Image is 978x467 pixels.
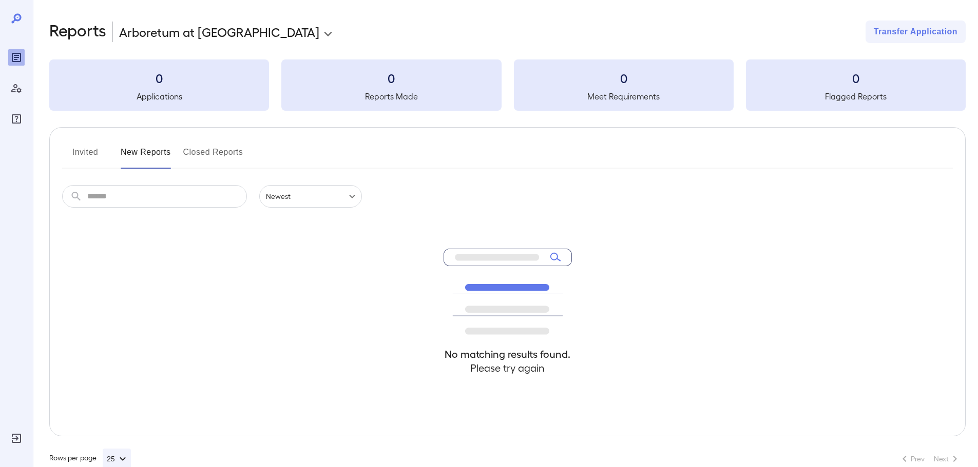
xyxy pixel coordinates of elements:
[62,144,108,169] button: Invited
[746,90,966,103] h5: Flagged Reports
[514,90,734,103] h5: Meet Requirements
[281,90,501,103] h5: Reports Made
[49,21,106,43] h2: Reports
[281,70,501,86] h3: 0
[49,59,966,111] summary: 0Applications0Reports Made0Meet Requirements0Flagged Reports
[866,21,966,43] button: Transfer Application
[8,80,25,96] div: Manage Users
[183,144,243,169] button: Closed Reports
[49,90,269,103] h5: Applications
[514,70,734,86] h3: 0
[121,144,171,169] button: New Reports
[259,185,362,208] div: Newest
[119,24,319,40] p: Arboretum at [GEOGRAPHIC_DATA]
[894,451,966,467] nav: pagination navigation
[8,49,25,66] div: Reports
[8,111,25,127] div: FAQ
[444,361,572,375] h4: Please try again
[8,430,25,446] div: Log Out
[49,70,269,86] h3: 0
[746,70,966,86] h3: 0
[444,347,572,361] h4: No matching results found.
